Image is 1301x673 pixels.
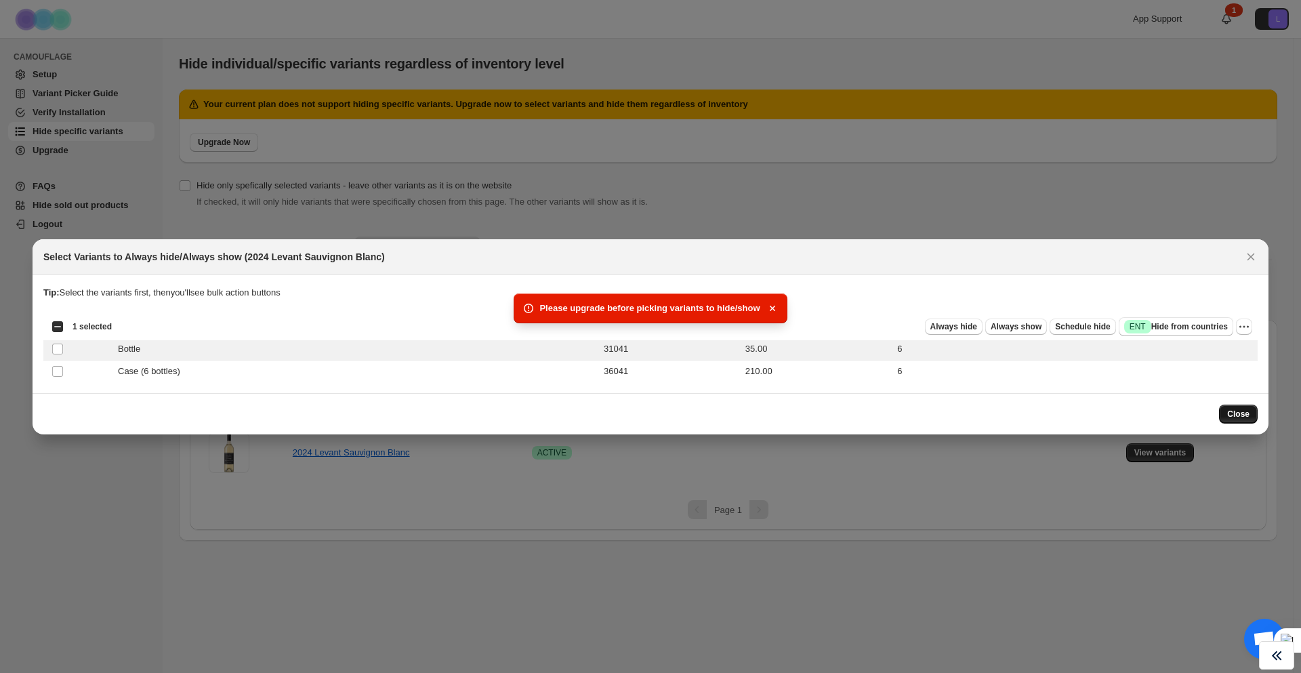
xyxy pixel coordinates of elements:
[741,338,893,360] td: 35.00
[73,321,112,332] span: 1 selected
[43,286,1258,300] p: Select the variants first, then you'll see bulk action buttons
[1244,619,1285,659] div: Open chat
[985,319,1047,335] button: Always show
[893,360,1258,382] td: 6
[1227,409,1250,420] span: Close
[1241,247,1260,266] button: Close
[930,321,977,332] span: Always hide
[118,342,148,356] span: Bottle
[600,338,741,360] td: 31041
[1219,405,1258,424] button: Close
[893,338,1258,360] td: 6
[925,319,983,335] button: Always hide
[43,287,60,298] strong: Tip:
[1119,317,1233,336] button: SuccessENTHide from countries
[1055,321,1110,332] span: Schedule hide
[1130,321,1146,332] span: ENT
[741,360,893,382] td: 210.00
[118,365,188,378] span: Case (6 bottles)
[1050,319,1115,335] button: Schedule hide
[991,321,1041,332] span: Always show
[539,302,760,315] span: Please upgrade before picking variants to hide/show
[1124,320,1228,333] span: Hide from countries
[1236,319,1252,335] button: More actions
[600,360,741,382] td: 36041
[43,250,385,264] h2: Select Variants to Always hide/Always show (2024 Levant Sauvignon Blanc)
